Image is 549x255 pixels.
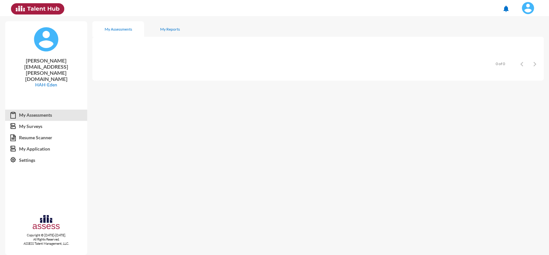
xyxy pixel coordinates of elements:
[5,132,87,143] a: Resume Scanner
[502,5,510,13] mat-icon: notifications
[528,57,541,70] button: Next page
[160,27,180,32] div: My Reports
[10,57,82,82] p: [PERSON_NAME][EMAIL_ADDRESS][PERSON_NAME][DOMAIN_NAME]
[32,214,61,232] img: assesscompany-logo.png
[5,143,87,155] a: My Application
[5,109,87,121] a: My Assessments
[105,27,132,32] div: My Assessments
[5,154,87,166] a: Settings
[5,233,87,246] p: Copyright © [DATE]-[DATE]. All Rights Reserved. ASSESS Talent Management, LLC.
[10,82,82,87] p: HAH-Eden
[5,121,87,132] a: My Surveys
[515,57,528,70] button: Previous page
[33,26,59,52] img: default%20profile%20image.svg
[496,61,505,66] div: 0 of 0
